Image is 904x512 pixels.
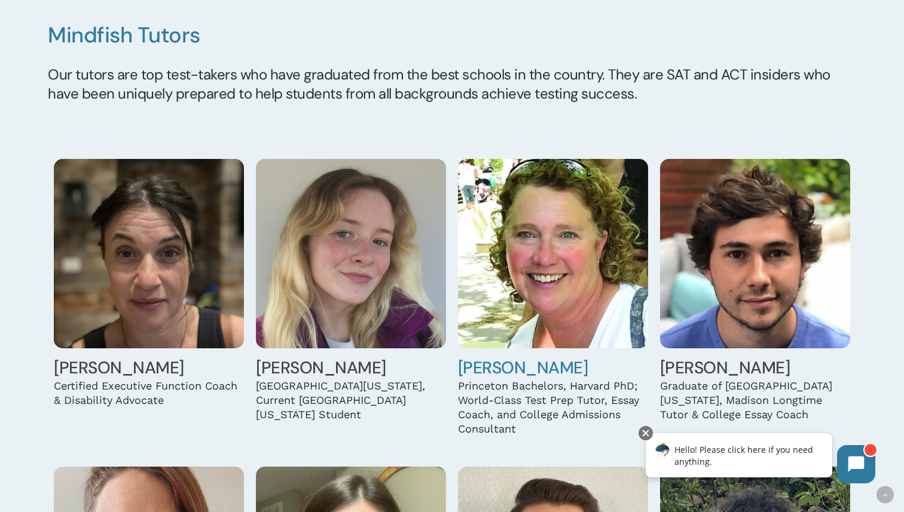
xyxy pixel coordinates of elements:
div: Princeton Bachelors, Harvard PhD; World-Class Test Prep Tutor, Essay Coach, and College Admission... [458,379,648,436]
div: [GEOGRAPHIC_DATA][US_STATE], Current [GEOGRAPHIC_DATA][US_STATE] Student [256,379,446,422]
a: [PERSON_NAME] [256,357,386,379]
div: Certified Executive Function Coach & Disability Advocate [54,379,244,407]
iframe: Chatbot [633,424,887,495]
a: [PERSON_NAME] [660,357,790,379]
img: Augie Bennett [660,159,850,349]
a: [PERSON_NAME] [54,357,184,379]
img: Susan Bassow [458,159,648,349]
img: Stacey Acquavella [54,159,244,349]
h5: Our tutors are top test-takers who have graduated from the best schools in the country. They are ... [48,65,856,103]
a: [PERSON_NAME] [458,357,588,379]
img: Olivia Adent [256,159,446,349]
span: Mindfish Tutors [48,21,200,49]
div: Graduate of [GEOGRAPHIC_DATA][US_STATE], Madison Longtime Tutor & College Essay Coach [660,379,850,422]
